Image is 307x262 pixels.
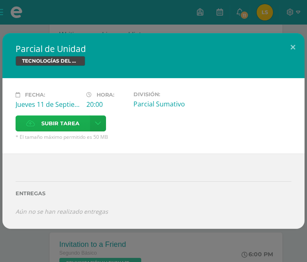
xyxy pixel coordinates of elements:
button: Close (Esc) [281,33,305,61]
span: TECNOLOGÍAS DEL APRENDIZAJE Y LA COMUNICACIÓN [16,56,85,66]
span: Fecha: [25,92,45,98]
i: Aún no se han realizado entregas [16,208,108,215]
div: Parcial Sumativo [133,99,198,108]
span: Hora: [97,92,114,98]
label: División: [133,91,198,97]
div: Jueves 11 de Septiembre [16,100,80,109]
span: Subir tarea [41,116,79,131]
div: 20:00 [86,100,127,109]
h2: Parcial de Unidad [16,43,291,54]
span: * El tamaño máximo permitido es 50 MB [16,133,291,140]
label: Entregas [16,190,291,196]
